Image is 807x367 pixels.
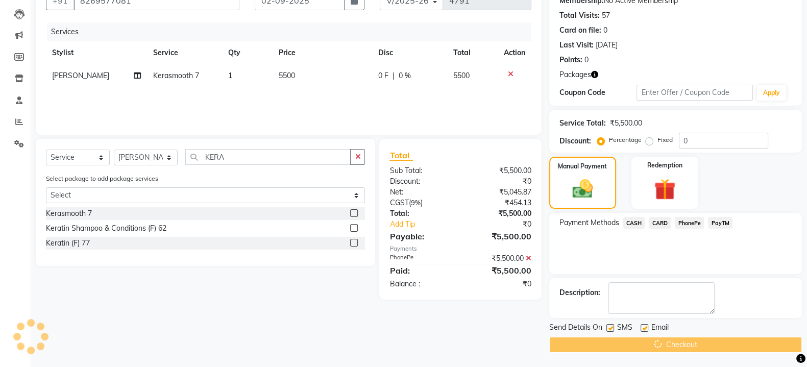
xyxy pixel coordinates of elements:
[185,149,351,165] input: Search or Scan
[460,253,539,264] div: ₹5,500.00
[382,165,460,176] div: Sub Total:
[382,219,473,230] a: Add Tip
[410,199,420,207] span: 9%
[52,71,109,80] span: [PERSON_NAME]
[474,219,539,230] div: ₹0
[558,162,607,171] label: Manual Payment
[382,198,460,208] div: ( )
[603,25,607,36] div: 0
[651,322,669,335] span: Email
[460,279,539,289] div: ₹0
[559,118,606,129] div: Service Total:
[46,223,166,234] div: Keratin Shampoo & Conditions (F) 62
[584,55,589,65] div: 0
[559,136,591,146] div: Discount:
[596,40,618,51] div: [DATE]
[617,322,632,335] span: SMS
[382,208,460,219] div: Total:
[389,150,413,161] span: Total
[382,253,460,264] div: PhonePe
[372,41,447,64] th: Disc
[649,217,671,229] span: CARD
[389,198,408,207] span: CGST
[393,70,395,81] span: |
[647,161,682,170] label: Redemption
[399,70,411,81] span: 0 %
[460,165,539,176] div: ₹5,500.00
[46,174,158,183] label: Select package to add package services
[273,41,372,64] th: Price
[559,287,600,298] div: Description:
[566,177,599,201] img: _cash.svg
[757,85,786,101] button: Apply
[389,244,531,253] div: Payments
[559,87,637,98] div: Coupon Code
[153,71,199,80] span: Kerasmooth 7
[559,10,600,21] div: Total Visits:
[460,230,539,242] div: ₹5,500.00
[623,217,645,229] span: CASH
[610,118,642,129] div: ₹5,500.00
[447,41,498,64] th: Total
[559,25,601,36] div: Card on file:
[279,71,295,80] span: 5500
[559,69,591,80] span: Packages
[460,176,539,187] div: ₹0
[46,41,147,64] th: Stylist
[460,198,539,208] div: ₹454.13
[602,10,610,21] div: 57
[46,208,92,219] div: Kerasmooth 7
[382,264,460,277] div: Paid:
[609,135,642,144] label: Percentage
[382,279,460,289] div: Balance :
[382,176,460,187] div: Discount:
[549,322,602,335] span: Send Details On
[559,55,582,65] div: Points:
[647,176,682,203] img: _gift.svg
[228,71,232,80] span: 1
[637,85,753,101] input: Enter Offer / Coupon Code
[147,41,222,64] th: Service
[453,71,470,80] span: 5500
[382,230,460,242] div: Payable:
[460,264,539,277] div: ₹5,500.00
[460,187,539,198] div: ₹5,045.87
[460,208,539,219] div: ₹5,500.00
[657,135,673,144] label: Fixed
[559,217,619,228] span: Payment Methods
[382,187,460,198] div: Net:
[498,41,531,64] th: Action
[708,217,732,229] span: PayTM
[47,22,539,41] div: Services
[378,70,388,81] span: 0 F
[675,217,704,229] span: PhonePe
[559,40,594,51] div: Last Visit:
[46,238,90,249] div: Keratin (F) 77
[222,41,272,64] th: Qty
